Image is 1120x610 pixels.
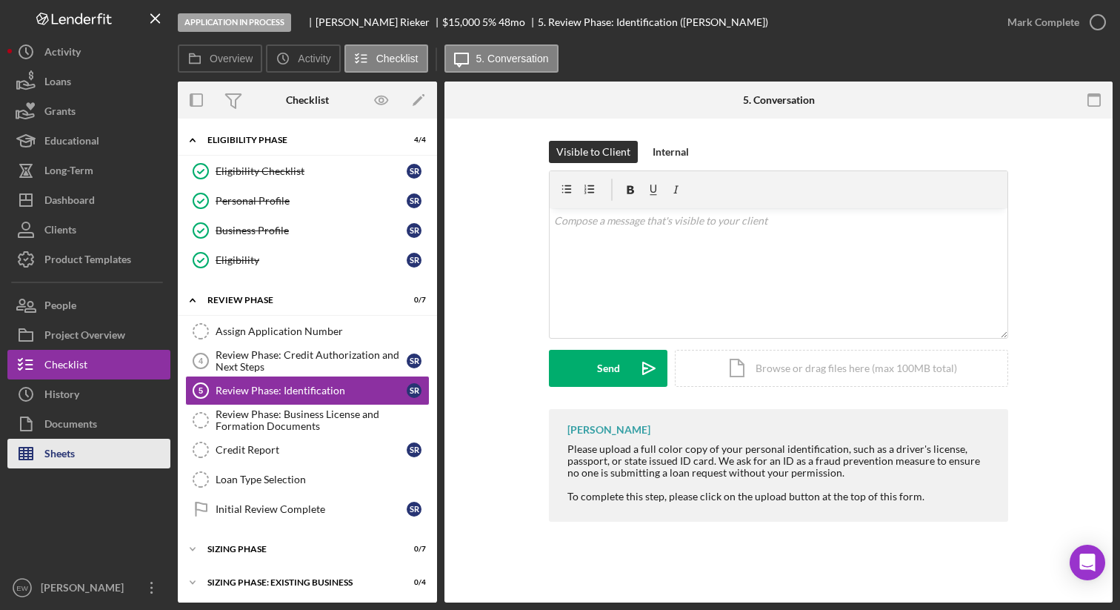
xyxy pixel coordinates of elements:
button: Checklist [7,350,170,379]
a: Credit ReportSR [185,435,430,465]
div: Eligibility [216,254,407,266]
button: Sheets [7,439,170,468]
div: S R [407,164,421,179]
button: Educational [7,126,170,156]
button: Send [549,350,667,387]
button: Activity [7,37,170,67]
div: Review Phase: Credit Authorization and Next Steps [216,349,407,373]
div: Project Overview [44,320,125,354]
button: History [7,379,170,409]
div: Eligibility Phase [207,136,389,145]
div: 5 % [482,16,496,28]
label: Overview [210,53,253,64]
button: Mark Complete [993,7,1113,37]
div: S R [407,193,421,208]
div: Long-Term [44,156,93,189]
button: Long-Term [7,156,170,185]
div: Visible to Client [556,141,630,163]
a: Eligibility ChecklistSR [185,156,430,186]
a: Product Templates [7,245,170,274]
a: 4Review Phase: Credit Authorization and Next StepsSR [185,346,430,376]
div: REVIEW PHASE [207,296,389,305]
div: S R [407,253,421,268]
button: Grants [7,96,170,126]
div: Assign Application Number [216,325,429,337]
button: Activity [266,44,340,73]
div: 0 / 7 [399,296,426,305]
div: Personal Profile [216,195,407,207]
div: S R [407,442,421,457]
div: 4 / 4 [399,136,426,145]
div: People [44,291,76,324]
div: SIZING PHASE: EXISTING BUSINESS [207,578,389,587]
label: Activity [298,53,330,64]
a: Loan Type Selection [185,465,430,494]
div: Educational [44,126,99,159]
div: Review Phase: Business License and Formation Documents [216,408,429,432]
div: Documents [44,409,97,442]
div: Loan Type Selection [216,474,429,485]
a: Personal ProfileSR [185,186,430,216]
div: Internal [653,141,689,163]
button: Clients [7,215,170,245]
div: Loans [44,67,71,100]
div: S R [407,223,421,238]
div: Product Templates [44,245,131,278]
div: Grants [44,96,76,130]
div: Checklist [286,94,329,106]
text: EW [16,584,28,592]
a: Initial Review CompleteSR [185,494,430,524]
a: Review Phase: Business License and Formation Documents [185,405,430,435]
div: Sizing Phase [207,545,389,554]
button: EW[PERSON_NAME] [7,573,170,603]
div: Clients [44,215,76,248]
a: 5Review Phase: IdentificationSR [185,376,430,405]
div: Application In Process [178,13,291,32]
div: S R [407,502,421,517]
div: [PERSON_NAME] [567,424,650,436]
div: 5. Conversation [743,94,815,106]
button: Internal [645,141,696,163]
div: S R [407,354,421,368]
div: 48 mo [499,16,525,28]
button: Overview [178,44,262,73]
button: Project Overview [7,320,170,350]
div: S R [407,383,421,398]
a: Business ProfileSR [185,216,430,245]
a: EligibilitySR [185,245,430,275]
button: People [7,291,170,320]
div: 5. Review Phase: Identification ([PERSON_NAME]) [538,16,768,28]
div: Send [597,350,620,387]
button: 5. Conversation [444,44,559,73]
button: Checklist [344,44,428,73]
label: 5. Conversation [476,53,549,64]
div: Initial Review Complete [216,503,407,515]
div: Eligibility Checklist [216,165,407,177]
div: Please upload a full color copy of your personal identification, such as a driver's license, pass... [567,443,993,479]
button: Dashboard [7,185,170,215]
button: Visible to Client [549,141,638,163]
div: Credit Report [216,444,407,456]
div: History [44,379,79,413]
div: Review Phase: Identification [216,385,407,397]
div: 0 / 4 [399,578,426,587]
div: Sheets [44,439,75,472]
div: Open Intercom Messenger [1070,545,1105,580]
div: Mark Complete [1007,7,1079,37]
button: Documents [7,409,170,439]
div: Checklist [44,350,87,383]
tspan: 5 [199,386,203,395]
div: 0 / 7 [399,545,426,554]
button: Loans [7,67,170,96]
div: Business Profile [216,225,407,236]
